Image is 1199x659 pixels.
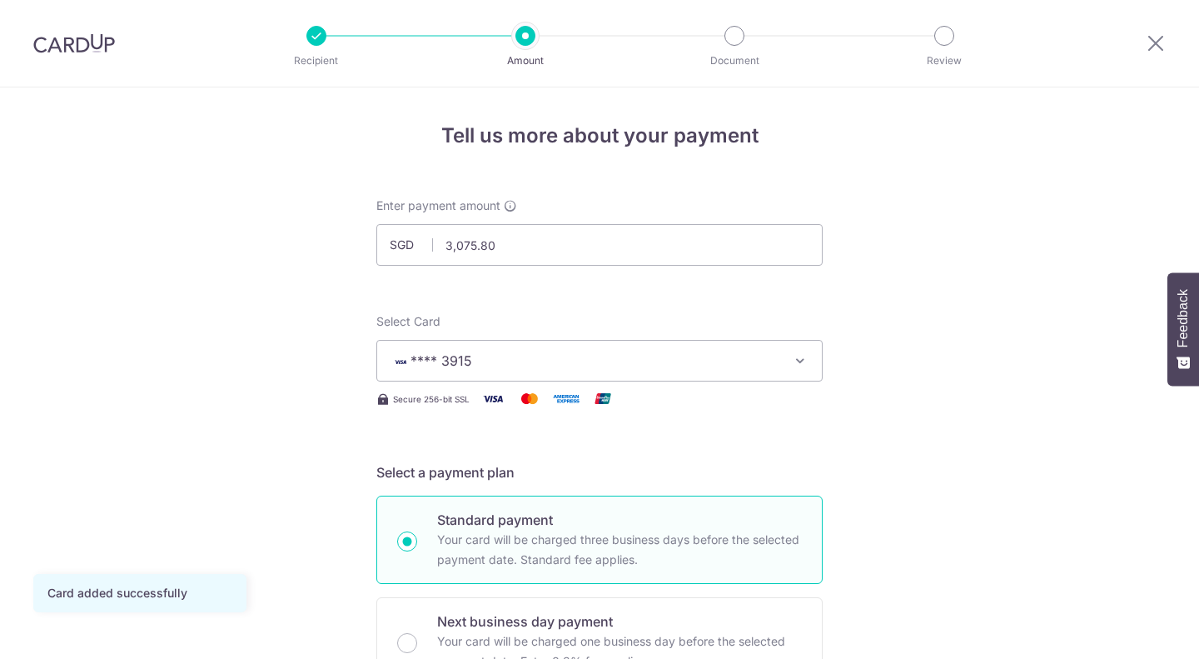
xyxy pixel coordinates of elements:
img: CardUp [33,33,115,53]
span: Feedback [1176,289,1191,347]
img: Union Pay [586,388,619,409]
p: Amount [464,52,587,69]
p: Next business day payment [437,612,802,632]
p: Document [673,52,796,69]
button: Feedback - Show survey [1167,272,1199,386]
p: Review [883,52,1006,69]
img: American Express [550,388,583,409]
h5: Select a payment plan [376,462,823,482]
h4: Tell us more about your payment [376,121,823,151]
span: Enter payment amount [376,197,500,214]
div: Card added successfully [47,585,232,602]
span: translation missing: en.payables.payment_networks.credit_card.summary.labels.select_card [376,314,440,328]
span: SGD [390,237,433,253]
p: Your card will be charged three business days before the selected payment date. Standard fee appl... [437,530,802,570]
img: VISA [391,356,410,367]
img: Mastercard [513,388,546,409]
span: Secure 256-bit SSL [393,392,470,406]
input: 0.00 [376,224,823,266]
img: Visa [476,388,510,409]
p: Recipient [255,52,378,69]
p: Standard payment [437,510,802,530]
